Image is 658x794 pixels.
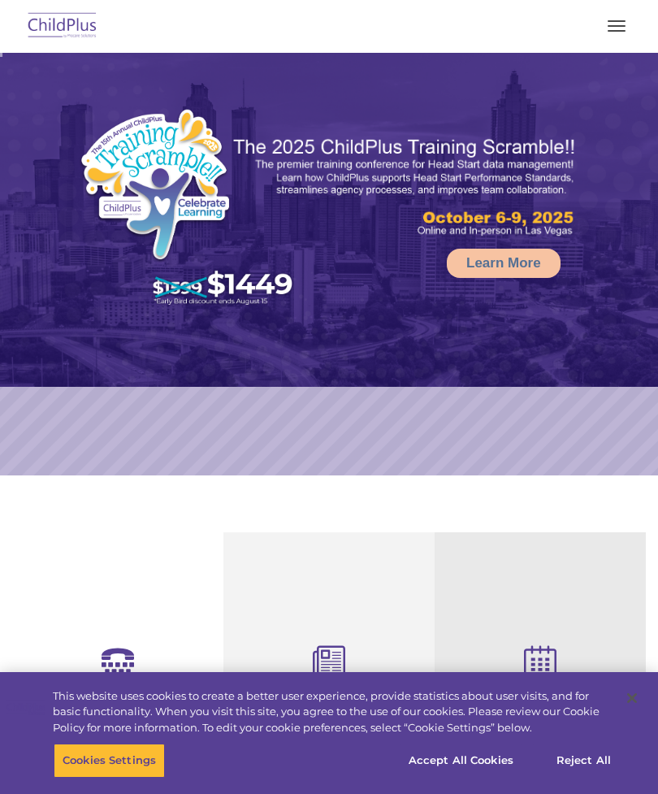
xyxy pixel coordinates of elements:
button: Accept All Cookies [400,744,522,778]
div: This website uses cookies to create a better user experience, provide statistics about user visit... [53,688,613,736]
button: Cookies Settings [54,744,165,778]
a: Learn More [447,249,561,278]
button: Reject All [533,744,634,778]
button: Close [614,680,650,716]
img: ChildPlus by Procare Solutions [24,7,101,46]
